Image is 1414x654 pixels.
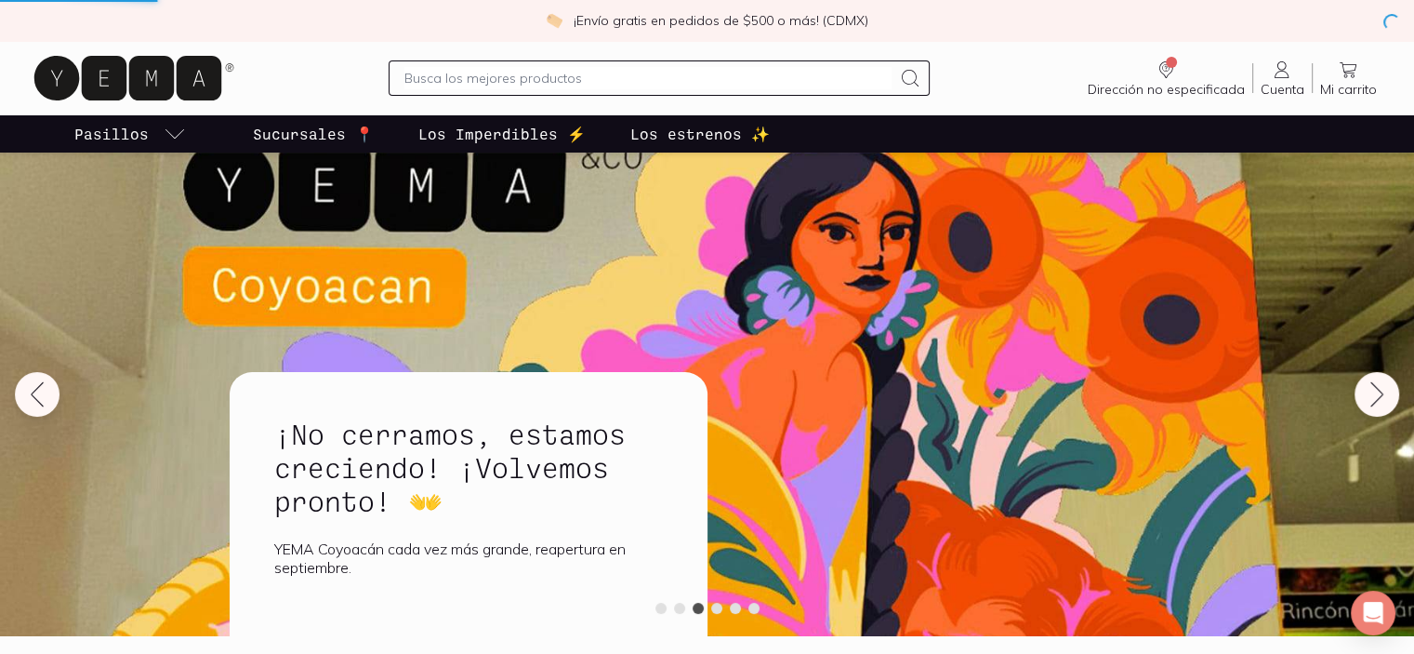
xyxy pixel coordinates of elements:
[574,11,868,30] p: ¡Envío gratis en pedidos de $500 o más! (CDMX)
[253,123,374,145] p: Sucursales 📍
[274,417,663,517] h2: ¡No cerramos, estamos creciendo! ¡Volvemos pronto! 👐
[1088,81,1245,98] span: Dirección no especificada
[546,12,562,29] img: check
[1313,59,1384,98] a: Mi carrito
[415,115,589,153] a: Los Imperdibles ⚡️
[418,123,586,145] p: Los Imperdibles ⚡️
[74,123,149,145] p: Pasillos
[1080,59,1252,98] a: Dirección no especificada
[1320,81,1377,98] span: Mi carrito
[1253,59,1312,98] a: Cuenta
[249,115,377,153] a: Sucursales 📍
[1261,81,1304,98] span: Cuenta
[1351,591,1395,635] div: Open Intercom Messenger
[630,123,770,145] p: Los estrenos ✨
[71,115,190,153] a: pasillo-todos-link
[627,115,773,153] a: Los estrenos ✨
[274,540,663,577] p: YEMA Coyoacán cada vez más grande, reapertura en septiembre.
[404,67,892,89] input: Busca los mejores productos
